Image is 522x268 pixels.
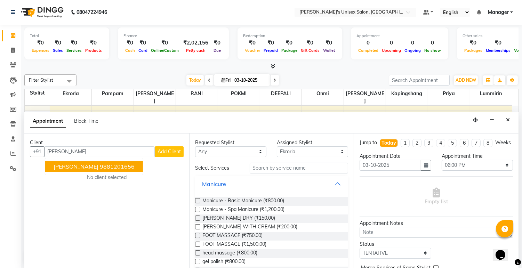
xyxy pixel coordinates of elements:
span: [PERSON_NAME] WITH CREAM (₹200.00) [202,223,297,232]
div: Requested Stylist [195,139,266,146]
div: Select Services [190,164,244,172]
button: Add Client [155,146,184,157]
div: Redemption [243,33,337,39]
div: Appointment Time [442,153,513,160]
span: Prepaid [262,48,280,53]
div: 5:00 PM [29,111,50,118]
div: Today [382,139,396,147]
div: ₹0 [243,39,262,47]
span: Card [137,48,149,53]
span: ADD NEW [456,78,476,83]
span: Upcoming [380,48,403,53]
span: Due [212,48,223,53]
span: Packages [463,48,484,53]
div: 0 [356,39,380,47]
input: 2025-10-03 [232,75,267,86]
div: Status [360,241,431,248]
button: ADD NEW [454,75,478,85]
span: Ongoing [403,48,423,53]
div: Stylist [25,89,50,97]
span: gel polish (₹800.00) [202,258,246,267]
span: Online/Custom [149,48,180,53]
input: Search by service name [250,163,348,173]
div: Manicure [202,180,226,188]
b: 08047224946 [77,2,107,22]
span: pampam [92,89,134,98]
span: Gift Cards [299,48,321,53]
button: Close [503,115,513,125]
span: Package [280,48,299,53]
div: ₹0 [299,39,321,47]
img: logo [18,2,65,22]
div: ₹0 [83,39,104,47]
div: ₹0 [51,39,65,47]
div: ₹2,02,156 [180,39,211,47]
div: ₹0 [262,39,280,47]
span: kapingshang [386,89,428,98]
span: FOOT MASSAGE (₹1,500.00) [202,241,266,249]
div: ₹0 [484,39,512,47]
div: ₹0 [123,39,137,47]
div: 0 [423,39,443,47]
span: RANI [176,89,218,98]
span: Ekrorla [50,89,92,98]
span: Services [65,48,83,53]
div: Client [30,139,184,146]
li: 7 [472,139,481,147]
span: Filter Stylist [29,77,53,83]
span: Add Client [158,148,181,155]
li: 4 [436,139,445,147]
input: Search by Name/Mobile/Email/Code [44,146,155,157]
span: Manicure - Spa Manicure (₹1,200.00) [202,206,284,214]
span: Voucher [243,48,262,53]
div: ₹0 [280,39,299,47]
span: Lummirin [470,89,512,98]
span: Expenses [30,48,51,53]
div: Appointment Date [360,153,431,160]
span: Fri [220,78,232,83]
span: Products [83,48,104,53]
div: ₹0 [321,39,337,47]
span: head massage (₹800.00) [202,249,257,258]
span: Today [186,75,204,86]
span: Completed [356,48,380,53]
li: 2 [412,139,421,147]
div: Weeks [495,139,511,146]
span: [PERSON_NAME] [134,89,176,105]
div: ₹0 [137,39,149,47]
div: Jump to [360,139,377,146]
span: Sales [51,48,65,53]
ngb-highlight: 9881201656 [100,163,135,170]
div: Total [30,33,104,39]
input: yyyy-mm-dd [360,160,421,171]
iframe: chat widget [493,240,515,261]
span: Memberships [484,48,512,53]
span: [PERSON_NAME] [344,89,386,105]
div: Appointment Notes [360,220,513,227]
div: Appointment [356,33,443,39]
span: Manager [488,9,509,16]
div: ₹0 [30,39,51,47]
span: Manicure - Basic Manicure (₹800.00) [202,197,284,206]
div: 0 [403,39,423,47]
button: Manicure [198,178,346,190]
li: 6 [460,139,469,147]
span: No show [423,48,443,53]
span: POKMI [218,89,260,98]
span: onmi [302,89,344,98]
span: FOOT MASSAGE (₹750.00) [202,232,263,241]
li: 8 [483,139,492,147]
div: No client selected [47,174,167,181]
div: Assigned Stylist [277,139,348,146]
span: priya [428,89,470,98]
span: Petty cash [184,48,207,53]
div: ₹0 [149,39,180,47]
button: +91 [30,146,45,157]
span: Appointment [30,115,66,128]
li: 5 [448,139,457,147]
span: [PERSON_NAME] DRY (₹150.00) [202,214,275,223]
span: Cash [123,48,137,53]
li: 1 [401,139,410,147]
div: ₹0 [65,39,83,47]
li: 3 [424,139,433,147]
